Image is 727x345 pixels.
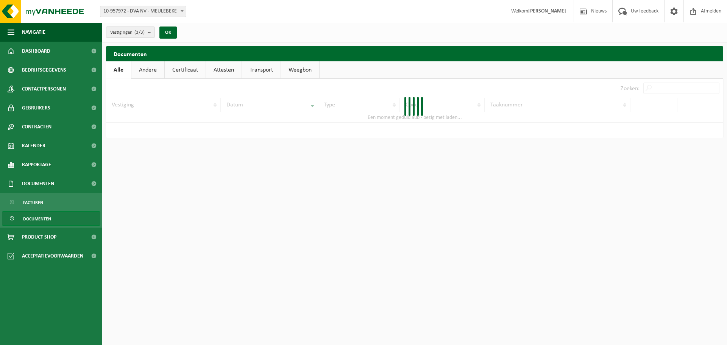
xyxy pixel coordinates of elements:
[165,61,206,79] a: Certificaat
[22,174,54,193] span: Documenten
[22,61,66,80] span: Bedrijfsgegevens
[110,27,145,38] span: Vestigingen
[22,155,51,174] span: Rapportage
[22,228,56,247] span: Product Shop
[100,6,186,17] span: 10-957972 - DVA NV - MEULEBEKE
[22,80,66,98] span: Contactpersonen
[22,136,45,155] span: Kalender
[131,61,164,79] a: Andere
[528,8,566,14] strong: [PERSON_NAME]
[106,27,155,38] button: Vestigingen(3/3)
[22,23,45,42] span: Navigatie
[206,61,242,79] a: Attesten
[22,42,50,61] span: Dashboard
[134,30,145,35] count: (3/3)
[2,195,100,209] a: Facturen
[106,46,723,61] h2: Documenten
[23,212,51,226] span: Documenten
[2,211,100,226] a: Documenten
[159,27,177,39] button: OK
[22,98,50,117] span: Gebruikers
[106,61,131,79] a: Alle
[281,61,319,79] a: Weegbon
[242,61,281,79] a: Transport
[22,247,83,265] span: Acceptatievoorwaarden
[22,117,51,136] span: Contracten
[23,195,43,210] span: Facturen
